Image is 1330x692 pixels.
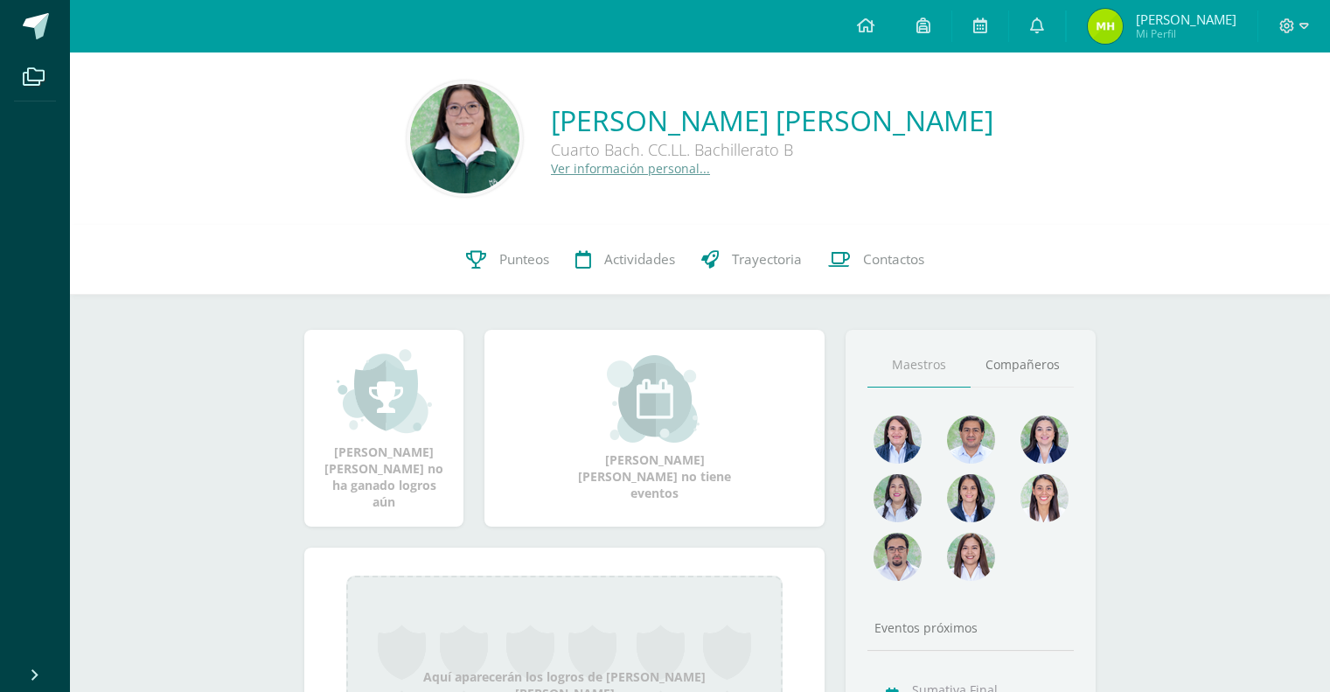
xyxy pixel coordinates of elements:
[867,343,971,388] a: Maestros
[410,84,519,193] img: 4033c1a682729420a6a2ab8e0a42760e.png
[947,533,995,581] img: 1be4a43e63524e8157c558615cd4c825.png
[551,139,993,160] div: Cuarto Bach. CC.LL. Bachillerato B
[1020,474,1069,522] img: 38d188cc98c34aa903096de2d1c9671e.png
[1088,9,1123,44] img: 8cfee9302e94c67f695fad48b611364c.png
[322,347,446,510] div: [PERSON_NAME] [PERSON_NAME] no ha ganado logros aún
[971,343,1074,388] a: Compañeros
[947,474,995,522] img: d4e0c534ae446c0d00535d3bb96704e9.png
[453,225,562,295] a: Punteos
[604,250,675,269] span: Actividades
[874,416,922,464] img: 4477f7ca9110c21fc6bc39c35d56baaa.png
[337,347,432,435] img: achievement_small.png
[867,619,1074,636] div: Eventos próximos
[863,250,924,269] span: Contactos
[815,225,937,295] a: Contactos
[607,355,702,443] img: event_small.png
[562,225,688,295] a: Actividades
[874,533,922,581] img: d7e1be39c7a5a7a89cfb5608a6c66141.png
[874,474,922,522] img: 1934cc27df4ca65fd091d7882280e9dd.png
[1136,26,1236,41] span: Mi Perfil
[688,225,815,295] a: Trayectoria
[568,355,742,501] div: [PERSON_NAME] [PERSON_NAME] no tiene eventos
[947,416,995,464] img: 1e7bfa517bf798cc96a9d855bf172288.png
[732,250,802,269] span: Trayectoria
[1020,416,1069,464] img: 468d0cd9ecfcbce804e3ccd48d13f1ad.png
[551,101,993,139] a: [PERSON_NAME] [PERSON_NAME]
[1136,10,1236,28] span: [PERSON_NAME]
[499,250,549,269] span: Punteos
[551,160,710,177] a: Ver información personal...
